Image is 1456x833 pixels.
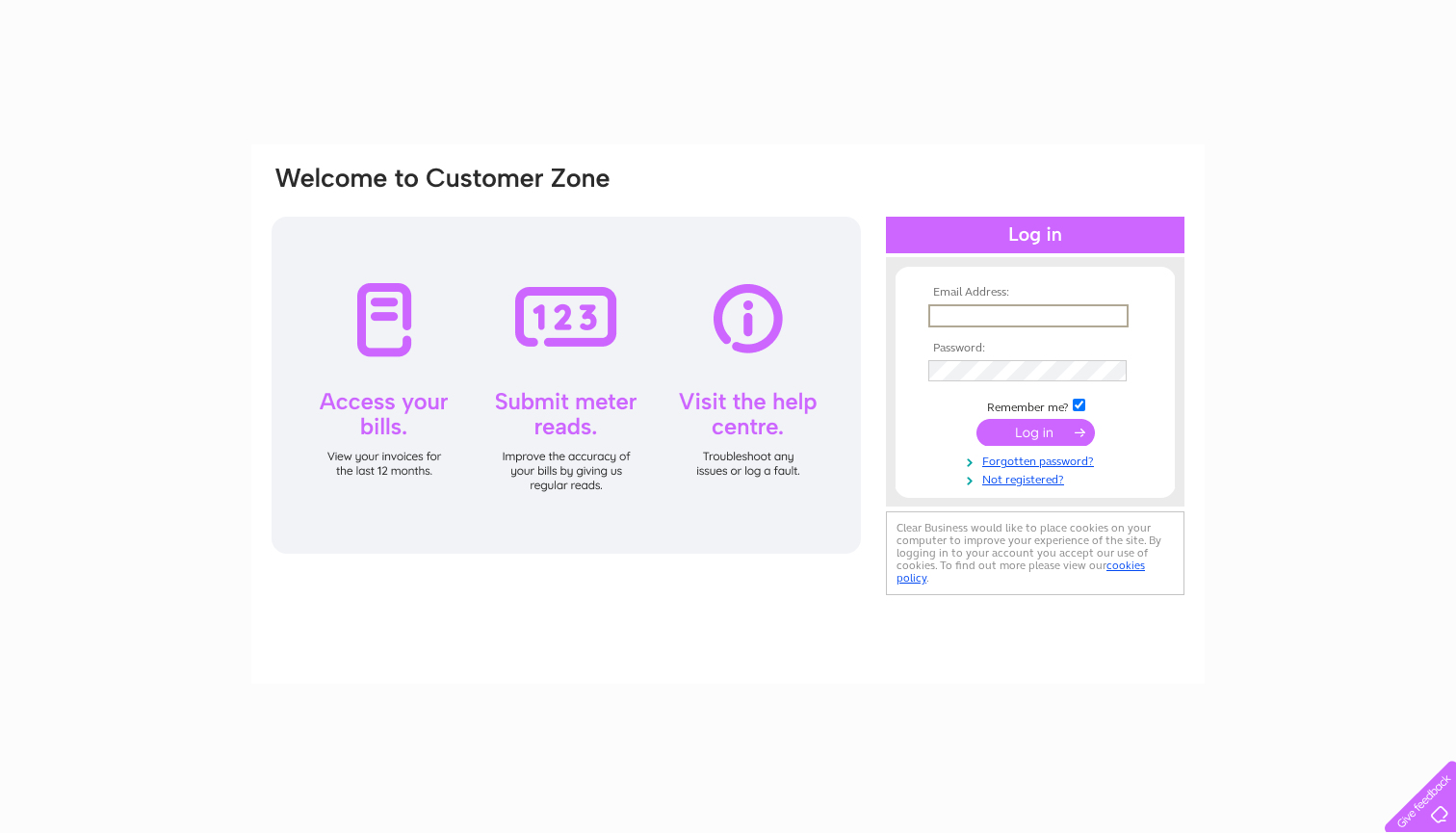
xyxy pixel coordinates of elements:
[976,419,1095,446] input: Submit
[923,342,1147,355] th: Password:
[928,469,1147,487] a: Not registered?
[923,396,1147,415] td: Remember me?
[923,286,1147,299] th: Email Address:
[897,559,1145,585] a: cookies policy
[886,511,1184,595] div: Clear Business would like to place cookies on your computer to improve your experience of the sit...
[928,451,1147,469] a: Forgotten password?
